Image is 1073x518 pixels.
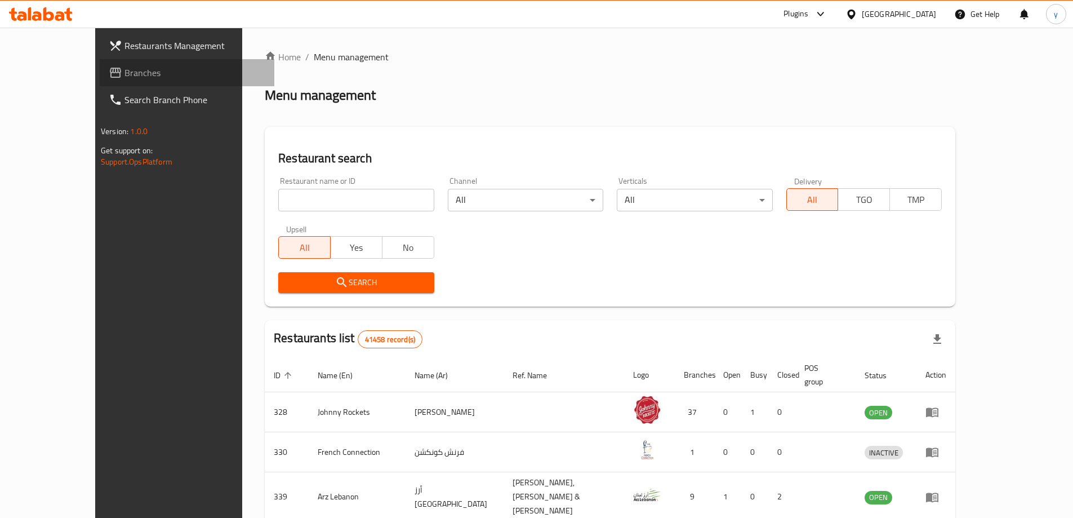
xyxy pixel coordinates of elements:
span: Search [287,276,425,290]
span: Name (Ar) [415,369,462,382]
th: Branches [675,358,714,392]
span: TMP [894,192,937,208]
button: No [382,236,434,259]
div: Export file [924,326,951,353]
a: Support.OpsPlatform [101,154,172,169]
td: 0 [741,432,768,472]
th: Action [916,358,955,392]
span: Branches [124,66,265,79]
td: 0 [768,432,795,472]
div: Menu [925,405,946,419]
img: Johnny Rockets [633,396,661,424]
td: 1 [741,392,768,432]
span: Version: [101,124,128,139]
button: TMP [889,188,942,211]
span: Yes [335,240,378,256]
li: / [305,50,309,64]
h2: Restaurant search [278,150,942,167]
span: Search Branch Phone [124,93,265,107]
span: No [387,240,430,256]
nav: breadcrumb [265,50,955,64]
button: Search [278,272,434,293]
label: Delivery [794,177,822,185]
div: [GEOGRAPHIC_DATA] [862,8,936,20]
span: OPEN [865,406,892,419]
td: 328 [265,392,309,432]
td: 1 [675,432,714,472]
td: [PERSON_NAME] [406,392,504,432]
div: All [448,189,603,211]
span: 41458 record(s) [358,334,422,345]
a: Branches [100,59,274,86]
button: All [786,188,839,211]
td: 37 [675,392,714,432]
td: 0 [714,432,741,472]
button: TGO [838,188,890,211]
span: Name (En) [318,369,367,382]
div: Menu [925,490,946,504]
a: Home [265,50,301,64]
label: Upsell [286,225,307,233]
td: فرنش كونكشن [406,432,504,472]
button: Yes [330,236,382,259]
th: Logo [624,358,675,392]
th: Closed [768,358,795,392]
td: 0 [714,392,741,432]
img: Arz Lebanon [633,481,661,509]
span: OPEN [865,491,892,504]
span: All [791,192,834,208]
h2: Menu management [265,86,376,104]
a: Search Branch Phone [100,86,274,113]
div: All [617,189,772,211]
input: Search for restaurant name or ID.. [278,189,434,211]
span: ID [274,369,295,382]
th: Busy [741,358,768,392]
span: All [283,240,326,256]
img: French Connection [633,436,661,464]
span: Get support on: [101,143,153,158]
span: INACTIVE [865,446,903,459]
span: Status [865,369,901,382]
div: Menu [925,445,946,459]
span: Restaurants Management [124,39,265,52]
td: French Connection [309,432,406,472]
span: Menu management [314,50,389,64]
span: TGO [843,192,885,208]
th: Open [714,358,741,392]
span: Ref. Name [513,369,562,382]
span: POS group [804,361,842,388]
td: 330 [265,432,309,472]
button: All [278,236,331,259]
a: Restaurants Management [100,32,274,59]
div: Total records count [358,330,422,348]
span: 1.0.0 [130,124,148,139]
td: 0 [768,392,795,432]
h2: Restaurants list [274,330,422,348]
td: Johnny Rockets [309,392,406,432]
span: y [1054,8,1058,20]
div: Plugins [783,7,808,21]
